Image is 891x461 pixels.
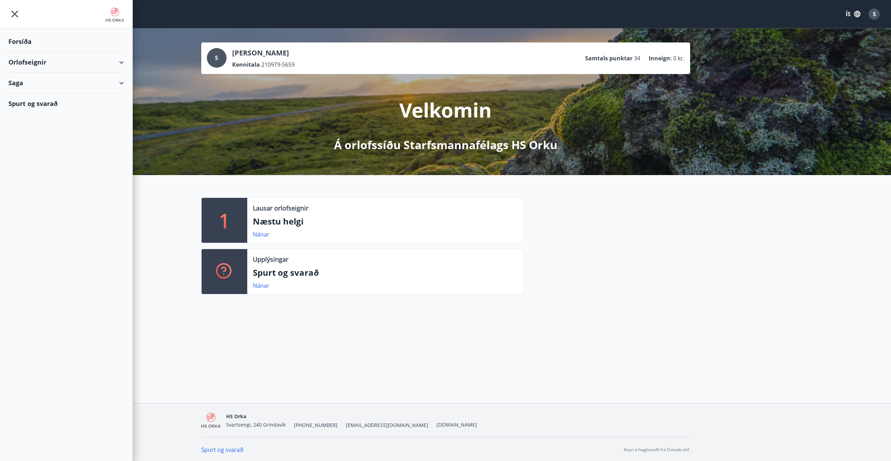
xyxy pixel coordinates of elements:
span: 0 kr. [673,54,684,62]
a: Nánar [253,282,269,289]
div: Spurt og svarað [8,93,124,114]
p: Velkomin [399,96,492,123]
a: Nánar [253,230,269,238]
img: 4KEE8UqMSwrAKrdyHDgoo3yWdiux5j3SefYx3pqm.png [201,413,221,428]
img: union_logo [106,8,124,22]
div: Saga [8,73,124,93]
p: Næstu helgi [253,215,518,227]
div: Orlofseignir [8,52,124,73]
p: Inneign : [649,54,672,62]
p: 1 [219,207,230,234]
div: Forsíða [8,31,124,52]
p: Upplýsingar [253,255,288,264]
p: [PERSON_NAME] [232,48,295,58]
a: [DOMAIN_NAME] [437,421,477,428]
p: Á orlofssíðu Starfsmannafélags HS Orku [334,137,557,153]
span: HS Orka [226,413,246,420]
p: Keyrt á hugbúnaði frá Dorado ehf. [624,447,690,453]
p: Kennitala [232,61,260,68]
button: S [866,6,883,22]
span: Svartsengi, 240 Grindavík [226,421,286,428]
span: S [215,54,218,62]
span: [EMAIL_ADDRESS][DOMAIN_NAME] [346,422,428,429]
a: Spurt og svarað [201,446,243,454]
span: [PHONE_NUMBER] [294,422,338,429]
span: 210979-5659 [261,61,295,68]
p: Samtals punktar [585,54,633,62]
p: Spurt og svarað [253,267,518,279]
p: Lausar orlofseignir [253,203,308,213]
span: S [873,10,876,18]
button: menu [8,8,21,20]
span: 34 [634,54,640,62]
button: ÍS [842,8,864,20]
